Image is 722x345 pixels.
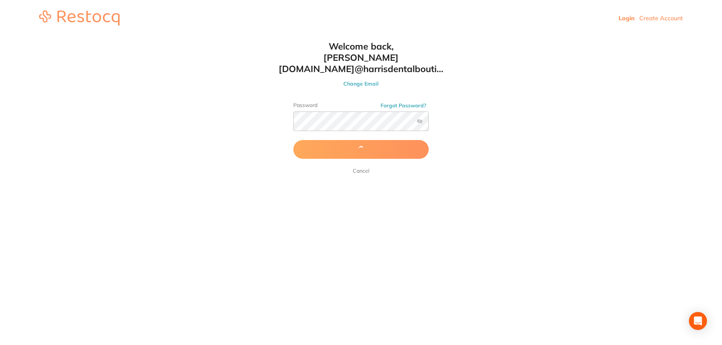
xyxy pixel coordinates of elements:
h1: Welcome back, [PERSON_NAME][DOMAIN_NAME]@harrisdentalbouti... [278,41,444,74]
a: Login [619,14,635,22]
img: restocq_logo.svg [39,11,120,26]
div: Open Intercom Messenger [689,312,707,330]
a: Cancel [351,166,371,175]
button: Forgot Password? [378,102,429,109]
button: Change Email [278,80,444,87]
label: Password [293,102,429,108]
a: Create Account [639,14,683,22]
